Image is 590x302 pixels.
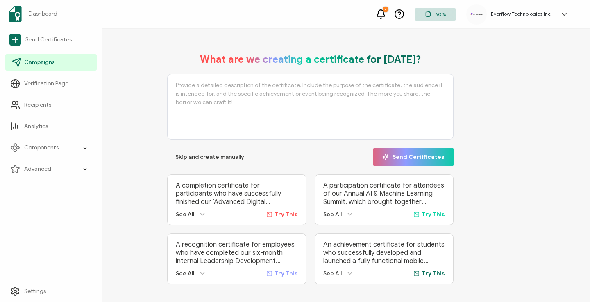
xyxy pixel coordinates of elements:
[470,13,483,15] img: e3814b55-c29f-4a0d-85ef-b272221f077e.svg
[24,122,48,130] span: Analytics
[5,54,97,71] a: Campaigns
[200,53,421,66] h1: What are we creating a certificate for [DATE]?
[491,11,552,17] h5: Everflow Technologies Inc.
[422,211,445,218] span: Try This
[175,154,244,160] span: Skip and create manually
[5,2,97,25] a: Dashboard
[5,97,97,113] a: Recipients
[435,11,446,17] span: 60%
[275,270,298,277] span: Try This
[24,58,54,66] span: Campaigns
[176,211,194,218] span: See All
[323,181,445,206] p: A participation certificate for attendees of our Annual AI & Machine Learning Summit, which broug...
[323,211,342,218] span: See All
[25,36,72,44] span: Send Certificates
[5,30,97,49] a: Send Certificates
[373,148,454,166] button: Send Certificates
[24,287,46,295] span: Settings
[5,118,97,135] a: Analytics
[24,165,51,173] span: Advanced
[176,270,194,277] span: See All
[323,270,342,277] span: See All
[24,80,68,88] span: Verification Page
[5,283,97,300] a: Settings
[9,6,22,22] img: sertifier-logomark-colored.svg
[422,270,445,277] span: Try This
[24,144,59,152] span: Components
[29,10,57,18] span: Dashboard
[323,240,445,265] p: An achievement certificate for students who successfully developed and launched a fully functiona...
[5,75,97,92] a: Verification Page
[176,240,298,265] p: A recognition certificate for employees who have completed our six-month internal Leadership Deve...
[24,101,51,109] span: Recipients
[167,148,252,166] button: Skip and create manually
[176,181,298,206] p: A completion certificate for participants who have successfully finished our ‘Advanced Digital Ma...
[275,211,298,218] span: Try This
[383,7,388,12] div: 4
[382,154,445,160] span: Send Certificates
